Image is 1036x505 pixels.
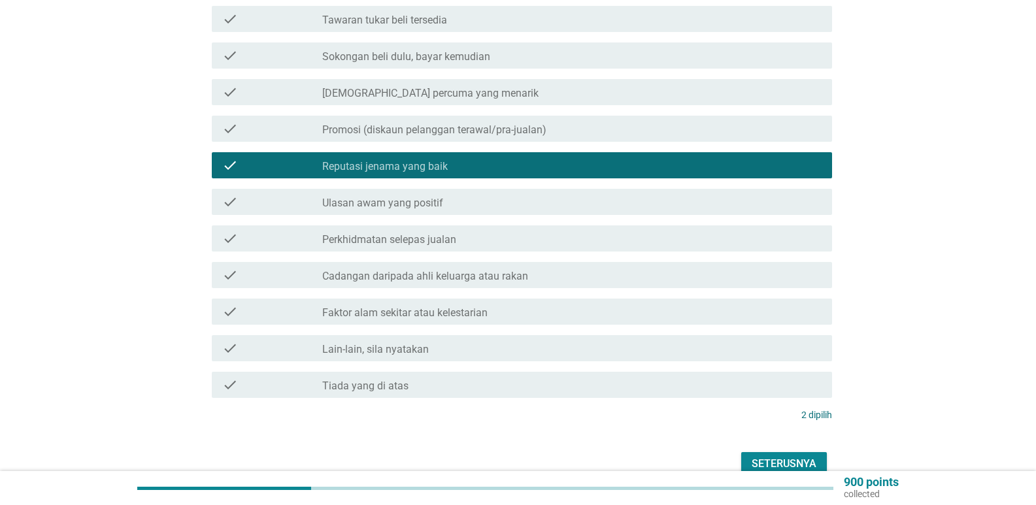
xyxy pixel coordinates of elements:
[752,456,816,472] div: Seterusnya
[322,14,447,27] label: Tawaran tukar beli tersedia
[222,84,238,100] i: check
[322,380,409,393] label: Tiada yang di atas
[322,343,429,356] label: Lain-lain, sila nyatakan
[801,408,832,422] p: 2 dipilih
[844,476,899,488] p: 900 points
[322,306,488,319] label: Faktor alam sekitar atau kelestarian
[222,11,238,27] i: check
[322,270,528,283] label: Cadangan daripada ahli keluarga atau rakan
[222,48,238,63] i: check
[322,123,546,137] label: Promosi (diskaun pelanggan terawal/pra-jualan)
[322,197,443,210] label: Ulasan awam yang positif
[322,233,456,246] label: Perkhidmatan selepas jualan
[844,488,899,500] p: collected
[222,377,238,393] i: check
[222,157,238,173] i: check
[222,304,238,319] i: check
[222,231,238,246] i: check
[322,87,539,100] label: [DEMOGRAPHIC_DATA] percuma yang menarik
[222,267,238,283] i: check
[322,50,490,63] label: Sokongan beli dulu, bayar kemudian
[322,160,448,173] label: Reputasi jenama yang baik
[222,340,238,356] i: check
[222,194,238,210] i: check
[741,452,827,476] button: Seterusnya
[222,121,238,137] i: check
